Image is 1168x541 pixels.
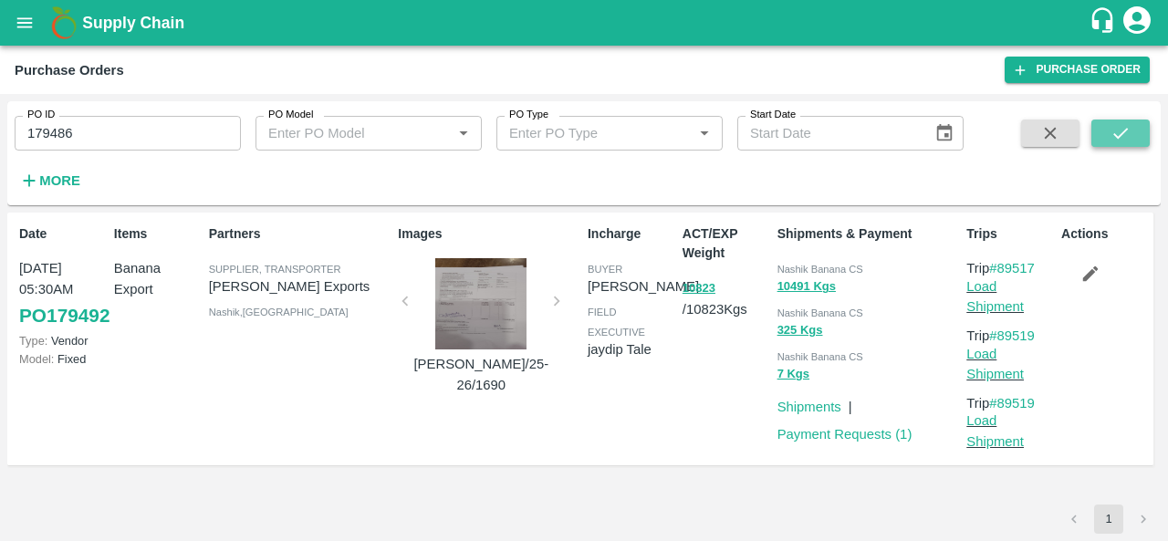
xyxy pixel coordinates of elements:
[502,121,663,145] input: Enter PO Type
[588,264,622,275] span: buyer
[1094,505,1123,534] button: page 1
[1121,4,1153,42] div: account of current user
[777,264,863,275] span: Nashik Banana CS
[114,224,202,244] p: Items
[966,279,1024,314] a: Load Shipment
[19,350,107,368] p: Fixed
[777,224,960,244] p: Shipments & Payment
[261,121,422,145] input: Enter PO Model
[82,14,184,32] b: Supply Chain
[841,390,852,417] div: |
[452,121,475,145] button: Open
[989,328,1035,343] a: #89519
[412,354,549,395] p: [PERSON_NAME]/25-26/1690
[588,224,675,244] p: Incharge
[683,278,715,299] button: 10823
[777,276,836,297] button: 10491 Kgs
[1005,57,1150,83] a: Purchase Order
[27,108,55,122] label: PO ID
[989,396,1035,411] a: #89519
[15,116,241,151] input: Enter PO ID
[19,224,107,244] p: Date
[19,299,109,332] a: PO179492
[693,121,716,145] button: Open
[966,258,1054,278] p: Trip
[588,276,699,297] p: [PERSON_NAME]
[19,258,107,299] p: [DATE] 05:30AM
[683,224,770,263] p: ACT/EXP Weight
[966,413,1024,448] a: Load Shipment
[209,264,341,275] span: Supplier, Transporter
[268,108,314,122] label: PO Model
[19,334,47,348] span: Type:
[15,165,85,196] button: More
[588,339,675,359] p: jaydip Tale
[588,307,645,338] span: field executive
[777,320,823,341] button: 325 Kgs
[39,173,80,188] strong: More
[966,347,1024,381] a: Load Shipment
[777,351,863,362] span: Nashik Banana CS
[1057,505,1161,534] nav: pagination navigation
[398,224,580,244] p: Images
[750,108,796,122] label: Start Date
[777,364,809,385] button: 7 Kgs
[19,352,54,366] span: Model:
[927,116,962,151] button: Choose date
[4,2,46,44] button: open drawer
[209,307,349,317] span: Nashik , [GEOGRAPHIC_DATA]
[82,10,1089,36] a: Supply Chain
[209,224,391,244] p: Partners
[114,258,202,299] p: Banana Export
[777,427,912,442] a: Payment Requests (1)
[15,58,124,82] div: Purchase Orders
[1089,6,1121,39] div: customer-support
[46,5,82,41] img: logo
[777,400,841,414] a: Shipments
[737,116,920,151] input: Start Date
[509,108,548,122] label: PO Type
[1061,224,1149,244] p: Actions
[966,326,1054,346] p: Trip
[777,307,863,318] span: Nashik Banana CS
[683,277,770,319] p: / 10823 Kgs
[209,276,391,297] p: [PERSON_NAME] Exports
[966,393,1054,413] p: Trip
[19,332,107,349] p: Vendor
[989,261,1035,276] a: #89517
[966,224,1054,244] p: Trips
